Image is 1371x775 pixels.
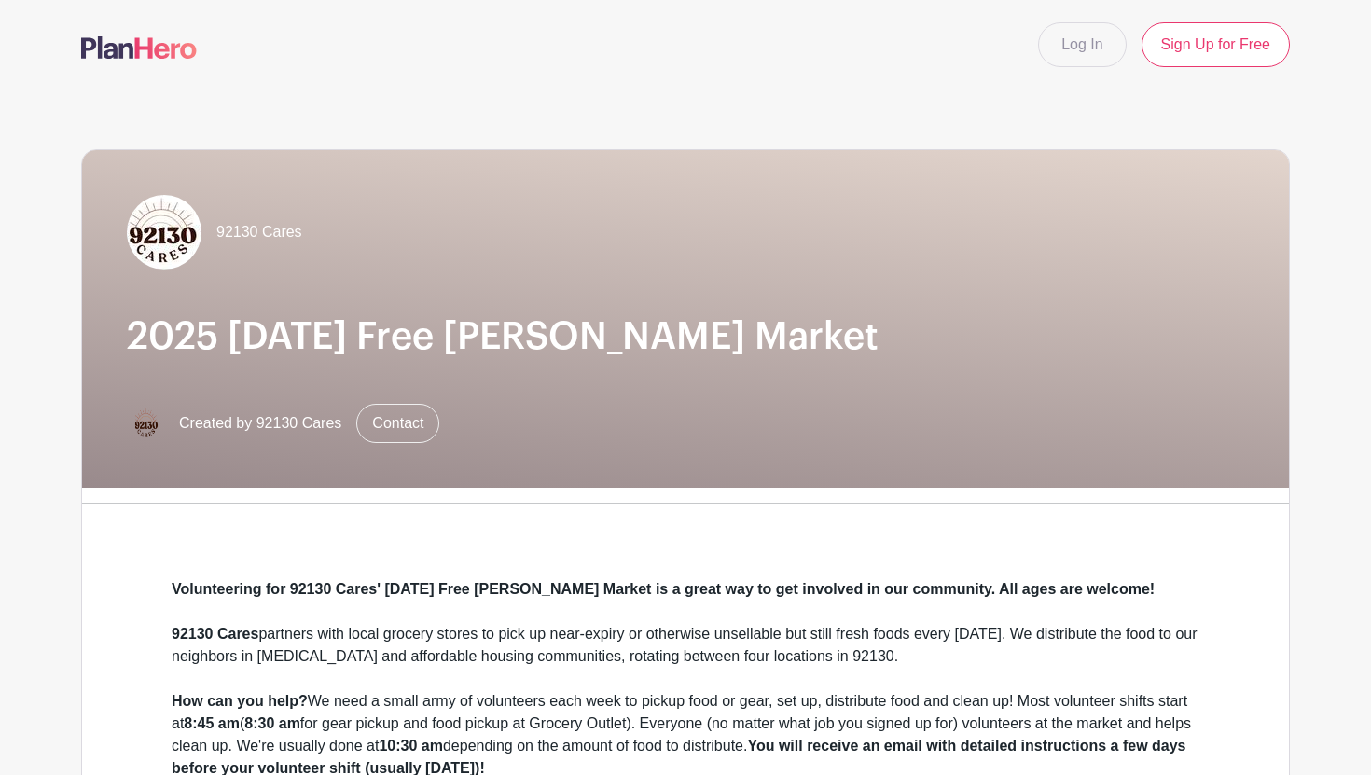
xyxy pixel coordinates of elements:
[172,623,1199,668] div: partners with local grocery stores to pick up near-expiry or otherwise unsellable but still fresh...
[1038,22,1126,67] a: Log In
[172,581,1155,597] strong: Volunteering for 92130 Cares' [DATE] Free [PERSON_NAME] Market is a great way to get involved in ...
[379,738,443,754] strong: 10:30 am
[1142,22,1290,67] a: Sign Up for Free
[127,195,201,270] img: 92130%20logo.jpg
[244,715,300,731] strong: 8:30 am
[81,36,197,59] img: logo-507f7623f17ff9eddc593b1ce0a138ce2505c220e1c5a4e2b4648c50719b7d32.svg
[356,404,439,443] a: Contact
[216,221,302,243] span: 92130 Cares
[179,412,341,435] span: Created by 92130 Cares
[127,314,1244,359] h1: 2025 [DATE] Free [PERSON_NAME] Market
[172,693,308,709] strong: How can you help?
[127,405,164,442] img: Untitled-Artwork%20(4).png
[184,715,240,731] strong: 8:45 am
[172,626,258,642] strong: 92130 Cares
